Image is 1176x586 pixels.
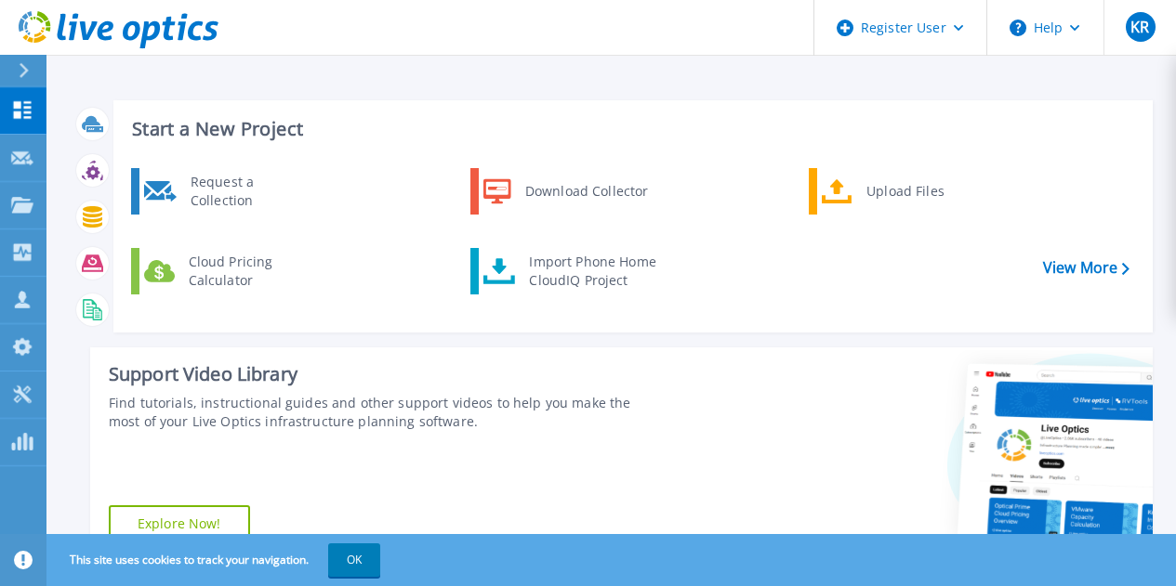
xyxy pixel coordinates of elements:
a: Request a Collection [131,168,322,215]
div: Cloud Pricing Calculator [179,253,317,290]
a: View More [1043,259,1130,277]
span: KR [1130,20,1149,34]
span: This site uses cookies to track your navigation. [51,543,380,577]
div: Import Phone Home CloudIQ Project [520,253,665,290]
div: Find tutorials, instructional guides and other support videos to help you make the most of your L... [109,394,661,431]
a: Upload Files [809,168,999,215]
div: Support Video Library [109,362,661,386]
a: Download Collector [470,168,661,215]
button: OK [328,543,380,577]
a: Cloud Pricing Calculator [131,248,322,294]
h3: Start a New Project [132,119,1129,139]
div: Download Collector [516,173,656,210]
a: Explore Now! [109,505,250,542]
div: Upload Files [857,173,995,210]
div: Request a Collection [181,173,317,210]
